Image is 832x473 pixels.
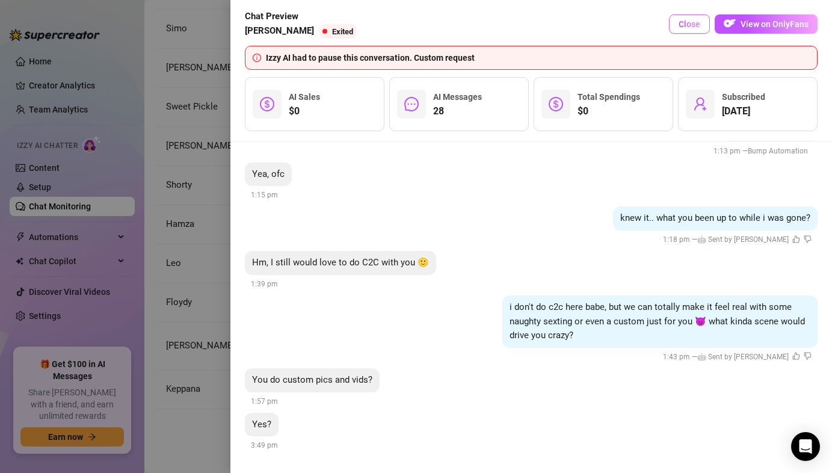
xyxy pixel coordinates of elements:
span: 🤖 Sent by [PERSON_NAME] [697,353,789,361]
button: Close [669,14,710,34]
span: message [404,97,419,111]
span: Close [679,19,700,29]
span: 3:49 pm [251,441,278,450]
span: Bump Automation [748,147,808,155]
span: dollar [549,97,563,111]
span: Exited [332,27,353,36]
span: 1:43 pm — [663,353,812,361]
span: Yea, ofc [252,168,285,179]
span: View on OnlyFans [741,19,809,29]
span: dislike [804,352,812,360]
span: like [792,235,800,243]
span: user-add [693,97,707,111]
button: OFView on OnlyFans [715,14,818,34]
span: knew it.. what you been up to while i was gone? [620,212,810,223]
span: Total Spendings [578,92,640,102]
span: [PERSON_NAME] [245,24,314,39]
span: 🤖 Sent by [PERSON_NAME] [697,235,789,244]
span: $0 [289,104,320,119]
span: You do custom pics and vids? [252,374,372,385]
span: Subscribed [722,92,765,102]
img: OF [724,17,736,29]
span: 1:15 pm [251,191,278,199]
span: dislike [804,235,812,243]
span: dollar [260,97,274,111]
span: Hm, I still would love to do C2C with you 🙂 [252,257,429,268]
div: Open Intercom Messenger [791,432,820,461]
span: i don't do c2c here babe, but we can totally make it feel real with some naughty sexting or even ... [510,301,805,341]
span: Yes? [252,419,271,430]
span: [DATE] [722,104,765,119]
span: Chat Preview [245,10,362,24]
div: Izzy AI had to pause this conversation. Custom request [266,51,810,64]
span: 1:57 pm [251,397,278,406]
span: 1:18 pm — [663,235,812,244]
span: 1:39 pm [251,280,278,288]
span: AI Sales [289,92,320,102]
span: $0 [578,104,640,119]
span: info-circle [253,54,261,62]
span: 28 [433,104,482,119]
span: 1:13 pm — [713,147,812,155]
span: AI Messages [433,92,482,102]
span: like [792,352,800,360]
